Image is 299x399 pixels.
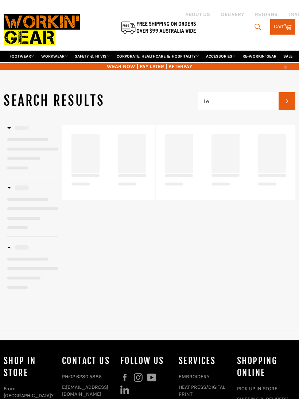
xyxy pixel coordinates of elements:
a: [EMAIL_ADDRESS][DOMAIN_NAME] [62,384,108,397]
a: EMBROIDERY [179,373,210,380]
a: HEAT PRESS/DIGITAL PRINT [179,384,225,397]
a: PICK UP IN STORE [237,386,277,392]
a: DELIVERY [221,11,244,18]
span: WEAR NOW | PAY LATER | AFTERPAY [4,63,295,70]
a: SAFETY & HI VIS [72,51,113,62]
a: ACCESSORIES [203,51,238,62]
h1: Search results [4,92,198,110]
h4: Shop In Store [4,355,55,379]
a: RE-WORKIN' GEAR [240,51,279,62]
input: Search [198,92,279,110]
a: CORPORATE, HEALTHCARE & HOSPITALITY [114,51,202,62]
h4: SHOPPING ONLINE [237,355,288,379]
img: Workin Gear leaders in Workwear, Safety Boots, PPE, Uniforms. Australia's No.1 in Workwear [4,9,80,50]
img: Flat $9.95 shipping Australia wide [120,20,197,35]
a: RETURNS [255,11,277,18]
h4: Follow us [120,355,171,367]
h4: services [179,355,230,367]
a: FOOTWEAR [7,51,37,62]
a: 02 6280 5885 [69,373,102,380]
a: SALE [280,51,295,62]
a: Cart [270,19,295,35]
a: WORKWEAR [38,51,71,62]
h4: Contact Us [62,355,113,367]
p: PH: [62,373,113,380]
p: E: [62,384,113,398]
